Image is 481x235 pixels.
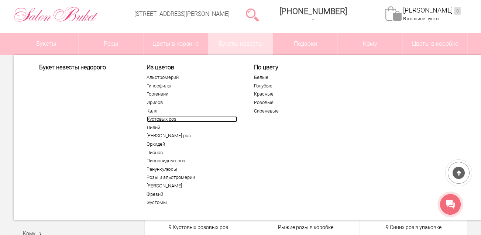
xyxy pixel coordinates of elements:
span: Кому [338,33,402,55]
ins: 0 [454,7,461,15]
a: Пионовидных роз [147,158,237,164]
a: [PERSON_NAME] [403,6,461,15]
a: [PERSON_NAME] [147,183,237,189]
a: Орхидей [147,141,237,147]
a: 9 Синих роз в упаковке [365,224,463,231]
a: Эустомы [147,200,237,205]
a: Фрезий [147,191,237,197]
a: Букеты невесты [208,33,273,55]
span: В корзине пусто [403,16,439,21]
a: [STREET_ADDRESS][PERSON_NAME] [134,10,230,17]
a: Букеты [14,33,79,55]
span: По цвету [254,64,345,71]
a: Белые [254,75,345,80]
a: [PHONE_NUMBER] [275,4,351,25]
a: Гортензии [147,91,237,97]
a: Рыжие розы в коробке [257,224,355,231]
a: Альстромерий [147,75,237,80]
img: Цветы Нижний Новгород [14,5,98,24]
a: Букет невесты недорого [39,64,130,71]
span: Из цветов [147,64,237,71]
a: Цветы в коробке [403,33,467,55]
span: [PHONE_NUMBER] [279,7,347,16]
a: Розовые [254,100,345,106]
a: Голубые [254,83,345,89]
a: Розы и альстромерии [147,174,237,180]
a: 9 Кустовых розовых роз [150,224,247,231]
a: Розы [79,33,143,55]
a: Гипсофилы [147,83,237,89]
a: Сиреневые [254,108,345,114]
a: Красные [254,91,345,97]
a: [PERSON_NAME] роз [147,133,237,139]
a: Пионов [147,150,237,156]
a: Цветы в корзине [144,33,208,55]
a: Кустовых роз [147,116,237,122]
a: Подарки [273,33,338,55]
a: Калл [147,108,237,114]
a: Лилий [147,125,237,131]
a: Ирисов [147,100,237,106]
a: Ранункулюсы [147,166,237,172]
